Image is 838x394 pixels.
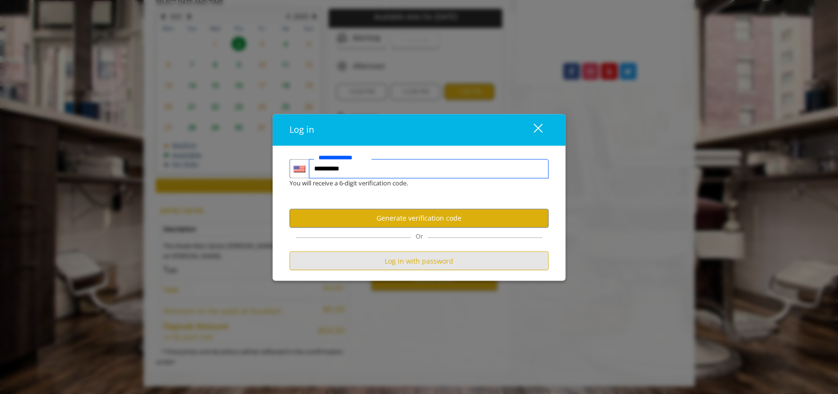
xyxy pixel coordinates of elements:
[411,231,428,240] span: Or
[289,251,549,270] button: Log in with password
[522,123,542,137] div: close dialog
[289,209,549,227] button: Generate verification code
[289,124,314,136] span: Log in
[282,179,541,189] div: You will receive a 6-digit verification code.
[516,120,549,140] button: close dialog
[289,159,309,179] div: Country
